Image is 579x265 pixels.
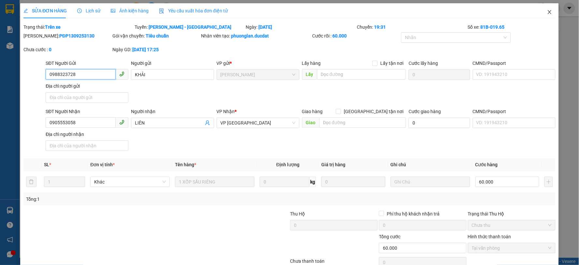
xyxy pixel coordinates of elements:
label: Cước lấy hàng [409,61,438,66]
input: Dọc đường [317,69,406,80]
span: Lịch sử [77,8,100,13]
b: [DATE] 17:25 [132,47,159,52]
b: Trên xe [45,24,61,30]
label: Cước giao hàng [409,109,441,114]
span: Đơn vị tính [90,162,115,167]
div: Địa chỉ người gửi [46,82,128,90]
img: icon [159,8,164,14]
b: 81B-019.65 [481,24,505,30]
span: Phan Đình Phùng [221,70,296,80]
span: Lấy tận nơi [378,60,406,67]
span: kg [310,177,316,187]
b: 0 [49,47,51,52]
div: SĐT Người Nhận [46,108,128,115]
div: [PERSON_NAME]: [23,32,111,39]
input: Địa chỉ của người nhận [46,140,128,151]
div: Cước rồi : [312,32,400,39]
div: SĐT Người Gửi [46,60,128,67]
div: Ngày: [245,23,356,31]
span: Giao hàng [302,109,323,114]
span: VP Nhận [217,109,235,114]
button: plus [544,177,553,187]
th: Ghi chú [388,158,473,171]
button: Close [541,3,559,22]
span: Lấy [302,69,317,80]
span: Phí thu hộ khách nhận trả [384,210,442,217]
span: Ảnh kiện hàng [111,8,149,13]
span: user-add [205,120,210,125]
input: 0 [321,177,385,187]
span: picture [111,8,115,13]
span: close [547,9,552,15]
span: SL [44,162,49,167]
span: phone [119,120,124,125]
div: Chưa cước : [23,46,111,53]
span: Tổng cước [379,234,400,239]
div: CMND/Passport [473,108,556,115]
span: Yêu cầu xuất hóa đơn điện tử [159,8,228,13]
button: delete [26,177,36,187]
span: Lấy hàng [302,61,321,66]
b: 60.000 [333,33,347,38]
span: VP Đà Nẵng [221,118,296,128]
span: Định lượng [276,162,299,167]
input: Cước giao hàng [409,118,470,128]
input: Cước lấy hàng [409,69,470,80]
span: clock-circle [77,8,82,13]
span: [GEOGRAPHIC_DATA] tận nơi [341,108,406,115]
span: SỬA ĐƠN HÀNG [23,8,67,13]
b: phuonglan.ducdat [231,33,269,38]
label: Hình thức thanh toán [468,234,511,239]
div: Tuyến: [134,23,245,31]
div: Tổng: 1 [26,196,224,203]
div: Ngày GD: [112,46,200,53]
span: Khác [94,177,166,187]
input: VD: Bàn, Ghế [175,177,254,187]
div: Người gửi [131,60,214,67]
div: Trạng thái Thu Hộ [468,210,556,217]
span: Giá trị hàng [321,162,345,167]
b: [DATE] [258,24,272,30]
b: [PERSON_NAME] - [GEOGRAPHIC_DATA] [149,24,231,30]
div: CMND/Passport [473,60,556,67]
b: PĐP1309253130 [59,33,94,38]
input: Ghi Chú [391,177,470,187]
div: Địa chỉ người nhận [46,131,128,138]
span: edit [23,8,28,13]
span: Cước hàng [475,162,498,167]
input: Địa chỉ của người gửi [46,92,128,103]
div: VP gửi [217,60,299,67]
div: Số xe: [467,23,556,31]
div: Gói vận chuyển: [112,32,200,39]
input: Dọc đường [319,117,406,128]
span: Thu Hộ [290,211,305,216]
span: phone [119,71,124,77]
span: Chưa thu [472,220,552,230]
div: Người nhận [131,108,214,115]
span: Tại văn phòng [472,243,552,253]
b: 19:31 [374,24,386,30]
div: Trạng thái: [23,23,134,31]
div: Nhân viên tạo: [201,32,311,39]
span: Tên hàng [175,162,196,167]
span: Giao [302,117,319,128]
b: Tiêu chuẩn [146,33,169,38]
div: Chuyến: [356,23,467,31]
